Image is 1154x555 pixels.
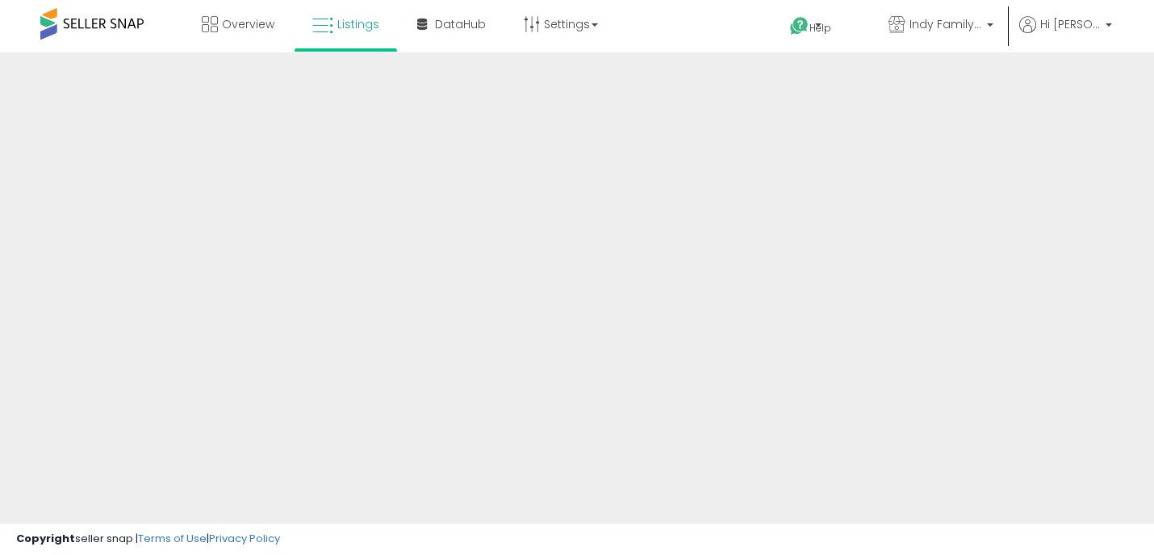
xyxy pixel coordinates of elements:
[777,4,863,52] a: Help
[16,532,280,547] div: seller snap | |
[789,16,809,36] i: Get Help
[337,16,379,32] span: Listings
[809,21,831,35] span: Help
[138,531,207,546] a: Terms of Use
[1019,16,1112,52] a: Hi [PERSON_NAME]
[435,16,486,32] span: DataHub
[1040,16,1101,32] span: Hi [PERSON_NAME]
[909,16,982,32] span: Indy Family Discount
[209,531,280,546] a: Privacy Policy
[222,16,274,32] span: Overview
[16,531,75,546] strong: Copyright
